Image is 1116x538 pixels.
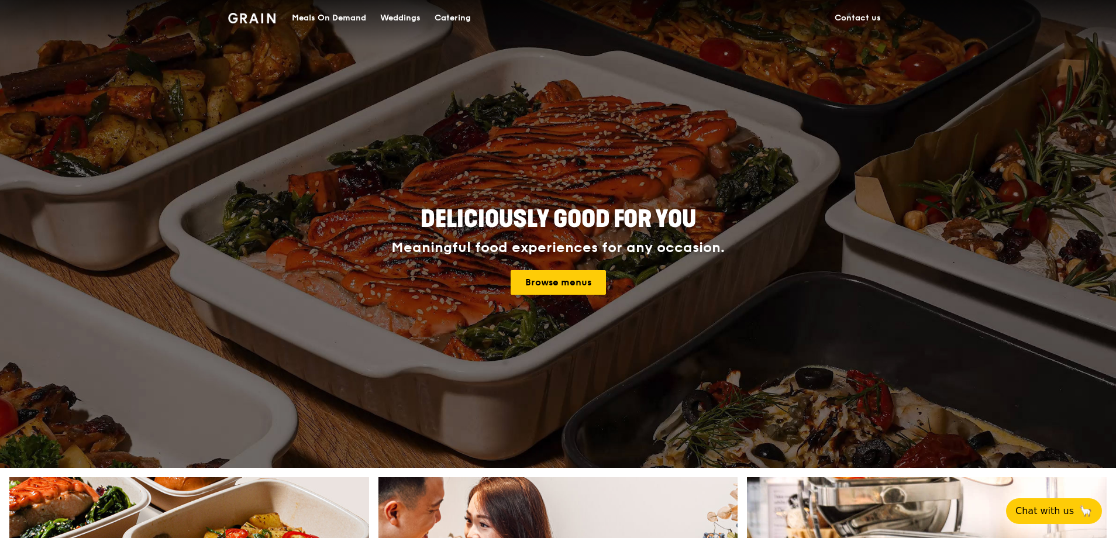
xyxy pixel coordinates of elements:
[292,1,366,36] div: Meals On Demand
[421,205,696,233] span: Deliciously good for you
[428,1,478,36] a: Catering
[1079,504,1093,518] span: 🦙
[1006,498,1102,524] button: Chat with us🦙
[828,1,888,36] a: Contact us
[228,13,275,23] img: Grain
[435,1,471,36] div: Catering
[373,1,428,36] a: Weddings
[511,270,606,295] a: Browse menus
[380,1,421,36] div: Weddings
[347,240,769,256] div: Meaningful food experiences for any occasion.
[1015,504,1074,518] span: Chat with us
